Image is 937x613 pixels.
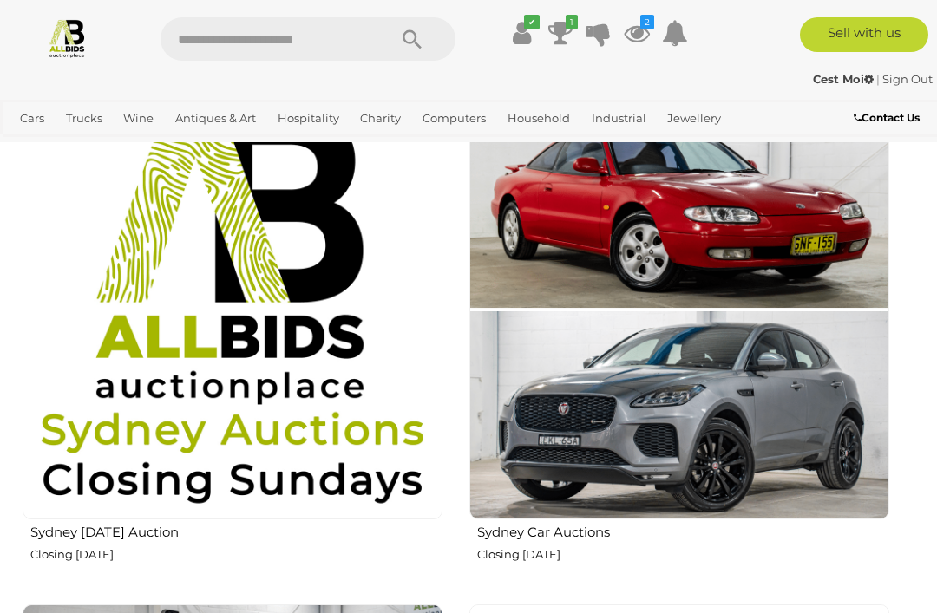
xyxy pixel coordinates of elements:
[547,17,573,49] a: 1
[660,104,728,133] a: Jewellery
[876,72,880,86] span: |
[585,104,653,133] a: Industrial
[624,17,650,49] a: 2
[477,521,889,540] h2: Sydney Car Auctions
[13,133,60,161] a: Office
[501,104,577,133] a: Household
[854,111,920,124] b: Contact Us
[477,545,889,564] p: Closing [DATE]
[22,99,442,590] a: Sydney [DATE] Auction Closing [DATE]
[369,17,455,61] button: Search
[124,133,261,161] a: [GEOGRAPHIC_DATA]
[168,104,263,133] a: Antiques & Art
[59,104,109,133] a: Trucks
[353,104,408,133] a: Charity
[68,133,117,161] a: Sports
[854,108,924,127] a: Contact Us
[30,521,442,540] h2: Sydney [DATE] Auction
[271,104,346,133] a: Hospitality
[47,17,88,58] img: Allbids.com.au
[882,72,933,86] a: Sign Out
[813,72,874,86] strong: Cest Moi
[416,104,493,133] a: Computers
[116,104,161,133] a: Wine
[800,17,929,52] a: Sell with us
[468,99,889,590] a: Sydney Car Auctions Closing [DATE]
[23,100,442,519] img: Sydney Sunday Auction
[13,104,51,133] a: Cars
[524,15,540,29] i: ✔
[469,100,889,519] img: Sydney Car Auctions
[30,545,442,564] p: Closing [DATE]
[813,72,876,86] a: Cest Moi
[640,15,654,29] i: 2
[566,15,578,29] i: 1
[509,17,535,49] a: ✔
